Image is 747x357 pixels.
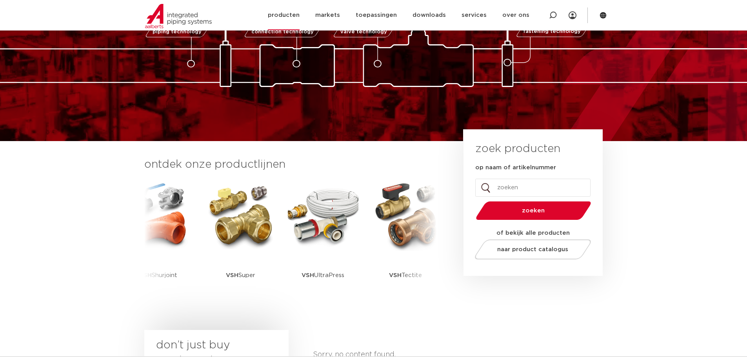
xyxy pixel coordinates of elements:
[302,272,314,278] strong: VSH
[226,251,255,300] p: Super
[475,179,591,197] input: zoeken
[523,29,581,34] span: fastening technology
[473,201,594,221] button: zoeken
[226,272,238,278] strong: VSH
[153,29,202,34] span: piping technology
[475,164,556,172] label: op naam of artikelnummer
[389,272,402,278] strong: VSH
[496,230,570,236] strong: of bekijk alle producten
[251,29,313,34] span: connection technology
[302,251,344,300] p: UltraPress
[473,239,593,259] a: naar product catalogus
[139,272,152,278] strong: VSH
[340,29,387,34] span: valve technology
[496,208,571,214] span: zoeken
[205,180,276,300] a: VSHSuper
[475,141,560,157] h3: zoek producten
[497,246,568,252] span: naar product catalogus
[370,180,441,300] a: VSHTectite
[139,251,177,300] p: Shurjoint
[123,180,194,300] a: VSHShurjoint
[288,180,358,300] a: VSHUltraPress
[389,251,422,300] p: Tectite
[144,157,437,172] h3: ontdek onze productlijnen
